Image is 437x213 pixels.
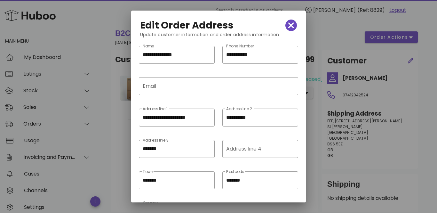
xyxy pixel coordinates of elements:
[143,138,169,143] label: Address line 3
[226,169,244,174] label: Postcode
[140,20,234,30] h2: Edit Order Address
[135,31,302,43] div: Update customer information and order address information
[143,107,168,111] label: Address line 1
[143,44,154,49] label: Name
[226,44,255,49] label: Phone Number
[143,201,158,206] label: Country
[143,169,153,174] label: Town
[226,107,252,111] label: Address line 2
